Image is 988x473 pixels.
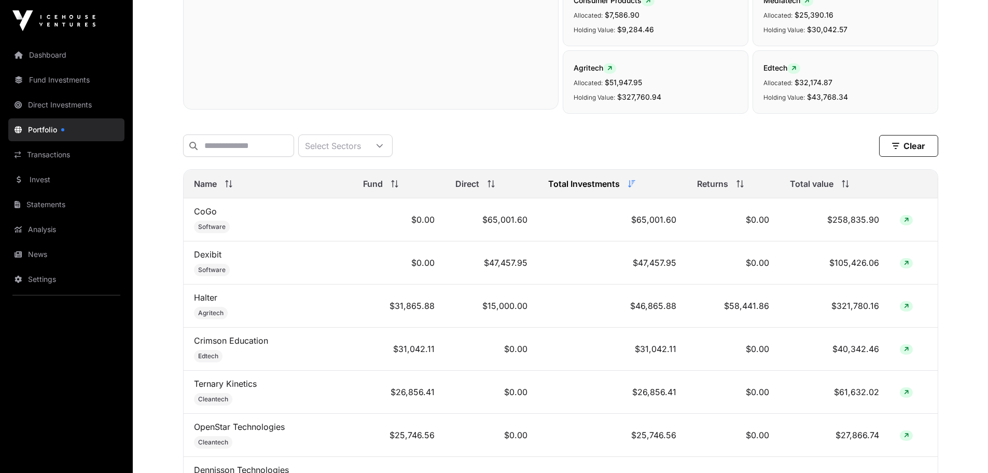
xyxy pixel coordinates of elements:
span: Agritech [574,63,616,72]
td: $61,632.02 [780,371,889,414]
td: $0.00 [687,371,780,414]
a: CoGo [194,206,217,217]
span: Allocated: [574,79,603,87]
a: Settings [8,268,124,291]
span: Direct [455,178,479,190]
td: $0.00 [687,198,780,241]
a: Direct Investments [8,93,124,116]
td: $0.00 [445,371,538,414]
td: $15,000.00 [445,285,538,328]
span: Software [198,266,226,274]
button: Clear [879,135,938,157]
a: Analysis [8,218,124,241]
td: $0.00 [445,328,538,371]
span: Returns [697,178,728,190]
span: $7,586.90 [605,10,639,19]
td: $46,865.88 [538,285,687,328]
span: $25,390.16 [795,10,833,19]
td: $258,835.90 [780,198,889,241]
td: $65,001.60 [538,198,687,241]
td: $58,441.86 [687,285,780,328]
a: Ternary Kinetics [194,379,257,389]
td: $40,342.46 [780,328,889,371]
img: Icehouse Ventures Logo [12,10,95,31]
span: $32,174.87 [795,78,832,87]
span: Fund [363,178,383,190]
span: Cleantech [198,395,228,403]
span: Holding Value: [574,93,615,101]
span: Holding Value: [763,93,805,101]
span: Edtech [198,352,218,360]
span: $9,284.46 [617,25,654,34]
span: Allocated: [574,11,603,19]
a: Statements [8,193,124,216]
td: $0.00 [687,414,780,457]
span: Cleantech [198,438,228,447]
span: Total Investments [548,178,620,190]
a: News [8,243,124,266]
a: Dexibit [194,249,221,260]
td: $26,856.41 [353,371,445,414]
td: $0.00 [353,241,445,285]
span: $43,768.34 [807,92,848,101]
td: $0.00 [687,241,780,285]
span: Software [198,223,226,231]
span: Allocated: [763,79,792,87]
td: $47,457.95 [445,241,538,285]
td: $31,042.11 [538,328,687,371]
span: Agritech [198,309,224,317]
a: Portfolio [8,118,124,141]
div: Select Sectors [299,135,367,156]
span: $30,042.57 [807,25,847,34]
a: Fund Investments [8,69,124,91]
td: $0.00 [445,414,538,457]
span: Allocated: [763,11,792,19]
span: Name [194,178,217,190]
td: $0.00 [353,198,445,241]
span: Total value [790,178,833,190]
td: $31,042.11 [353,328,445,371]
span: Holding Value: [574,26,615,34]
td: $65,001.60 [445,198,538,241]
iframe: Chat Widget [936,423,988,473]
td: $31,865.88 [353,285,445,328]
td: $27,866.74 [780,414,889,457]
span: $327,760.94 [617,92,661,101]
a: Halter [194,292,217,303]
td: $0.00 [687,328,780,371]
td: $25,746.56 [353,414,445,457]
a: Invest [8,168,124,191]
span: $51,947.95 [605,78,642,87]
span: Holding Value: [763,26,805,34]
span: Edtech [763,63,800,72]
a: OpenStar Technologies [194,422,285,432]
td: $47,457.95 [538,241,687,285]
td: $105,426.06 [780,241,889,285]
td: $26,856.41 [538,371,687,414]
a: Transactions [8,143,124,166]
a: Crimson Education [194,335,268,346]
td: $321,780.16 [780,285,889,328]
td: $25,746.56 [538,414,687,457]
a: Dashboard [8,44,124,66]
